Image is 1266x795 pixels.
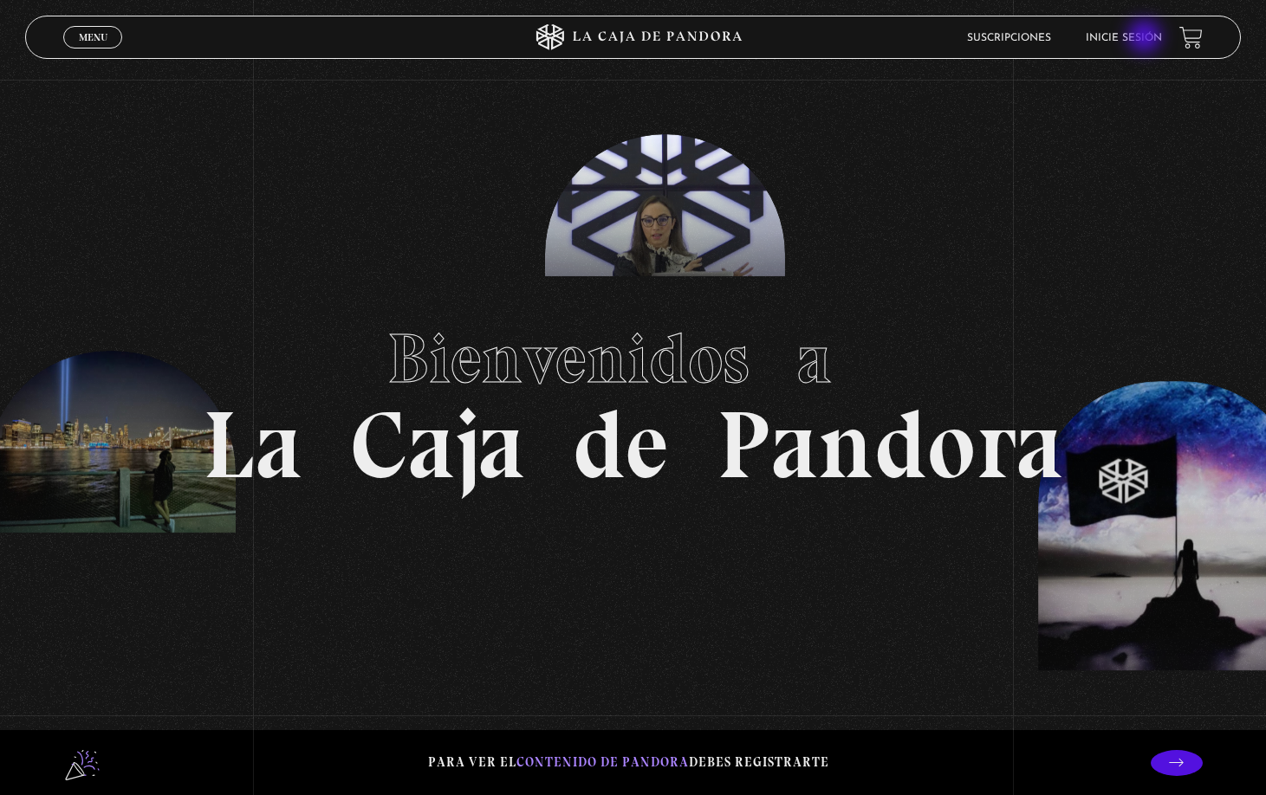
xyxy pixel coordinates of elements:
a: Suscripciones [967,33,1051,43]
h1: La Caja de Pandora [203,302,1063,493]
span: Cerrar [73,47,114,59]
a: View your shopping cart [1179,26,1203,49]
p: Para ver el debes registrarte [428,751,829,774]
span: Menu [79,32,107,42]
a: Inicie sesión [1086,33,1162,43]
span: Bienvenidos a [387,317,880,400]
span: contenido de Pandora [516,754,689,770]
